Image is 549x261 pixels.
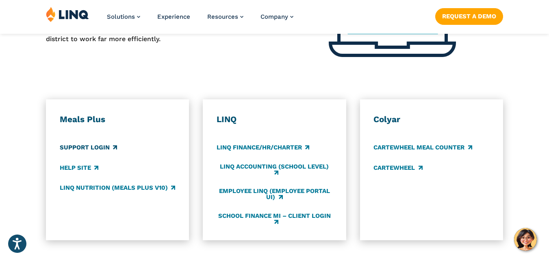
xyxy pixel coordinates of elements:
a: Request a Demo [435,8,503,24]
h3: LINQ [217,114,332,125]
a: Support Login [60,143,117,152]
span: Company [260,13,288,20]
a: Company [260,13,293,20]
button: Hello, have a question? Let’s chat. [514,228,537,251]
a: LINQ Finance/HR/Charter [217,143,309,152]
nav: Primary Navigation [107,7,293,33]
span: Solutions [107,13,135,20]
a: CARTEWHEEL [373,163,422,172]
h3: Colyar [373,114,489,125]
img: LINQ | K‑12 Software [46,7,89,22]
h3: Meals Plus [60,114,176,125]
a: Help Site [60,163,98,172]
a: LINQ Nutrition (Meals Plus v10) [60,183,175,192]
span: Resources [207,13,238,20]
a: LINQ Accounting (school level) [217,163,332,177]
a: Experience [157,13,190,20]
p: LINQ connects the entire K‑12 community, helping your district to work far more efficiently. [46,24,228,44]
nav: Button Navigation [435,7,503,24]
a: CARTEWHEEL Meal Counter [373,143,472,152]
a: School Finance MI – Client Login [217,212,332,226]
a: Solutions [107,13,140,20]
a: Resources [207,13,243,20]
a: Employee LINQ (Employee Portal UI) [217,188,332,201]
